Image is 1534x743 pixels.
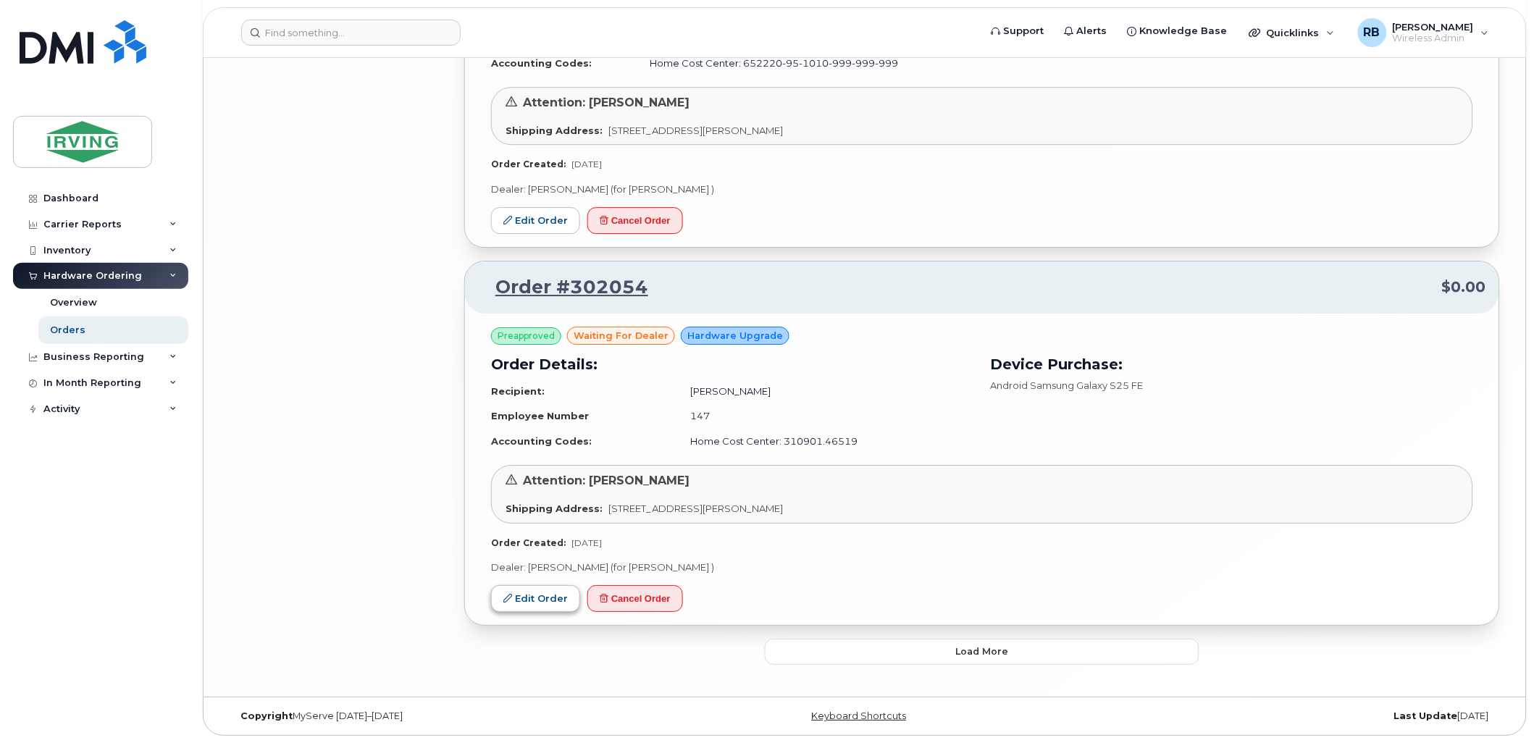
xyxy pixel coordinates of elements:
span: [DATE] [571,159,602,169]
span: Alerts [1077,24,1107,38]
h3: Device Purchase: [991,353,1473,375]
span: Quicklinks [1267,27,1320,38]
div: [DATE] [1076,710,1500,722]
strong: Copyright [240,710,293,721]
a: Keyboard Shortcuts [811,710,906,721]
span: Load more [956,645,1009,658]
strong: Recipient: [491,385,545,397]
strong: Accounting Codes: [491,435,592,447]
span: RB [1364,24,1380,41]
span: [PERSON_NAME] [1393,21,1474,33]
span: Preapproved [498,329,555,343]
span: waiting for dealer [574,329,668,343]
h3: Order Details: [491,353,973,375]
div: MyServe [DATE]–[DATE] [230,710,653,722]
p: Dealer: [PERSON_NAME] (for [PERSON_NAME] ) [491,182,1473,196]
button: Load more [765,639,1199,665]
strong: Order Created: [491,537,566,548]
td: 147 [678,403,973,429]
a: Edit Order [491,207,580,234]
div: Roberts, Brad [1348,18,1499,47]
a: Edit Order [491,585,580,612]
input: Find something... [241,20,461,46]
span: [STREET_ADDRESS][PERSON_NAME] [608,125,783,136]
a: Knowledge Base [1118,17,1238,46]
button: Cancel Order [587,585,683,612]
div: Quicklinks [1239,18,1345,47]
strong: Shipping Address: [506,503,603,514]
td: [PERSON_NAME] [678,379,973,404]
button: Cancel Order [587,207,683,234]
span: Android Samsung Galaxy S25 FE [991,379,1144,391]
strong: Last Update [1394,710,1458,721]
strong: Accounting Codes: [491,57,592,69]
td: Home Cost Center: 652220-95-1010-999-999-999 [637,51,973,76]
strong: Shipping Address: [506,125,603,136]
td: Home Cost Center: 310901.46519 [678,429,973,454]
span: Attention: [PERSON_NAME] [523,474,690,487]
span: Attention: [PERSON_NAME] [523,96,690,109]
span: [STREET_ADDRESS][PERSON_NAME] [608,503,783,514]
span: [DATE] [571,537,602,548]
a: Alerts [1055,17,1118,46]
span: Knowledge Base [1140,24,1228,38]
a: Order #302054 [478,274,648,301]
span: Wireless Admin [1393,33,1474,44]
p: Dealer: [PERSON_NAME] (for [PERSON_NAME] ) [491,561,1473,574]
strong: Order Created: [491,159,566,169]
a: Support [981,17,1055,46]
span: $0.00 [1442,277,1486,298]
strong: Employee Number [491,410,589,421]
span: Hardware Upgrade [687,329,783,343]
span: Support [1004,24,1044,38]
